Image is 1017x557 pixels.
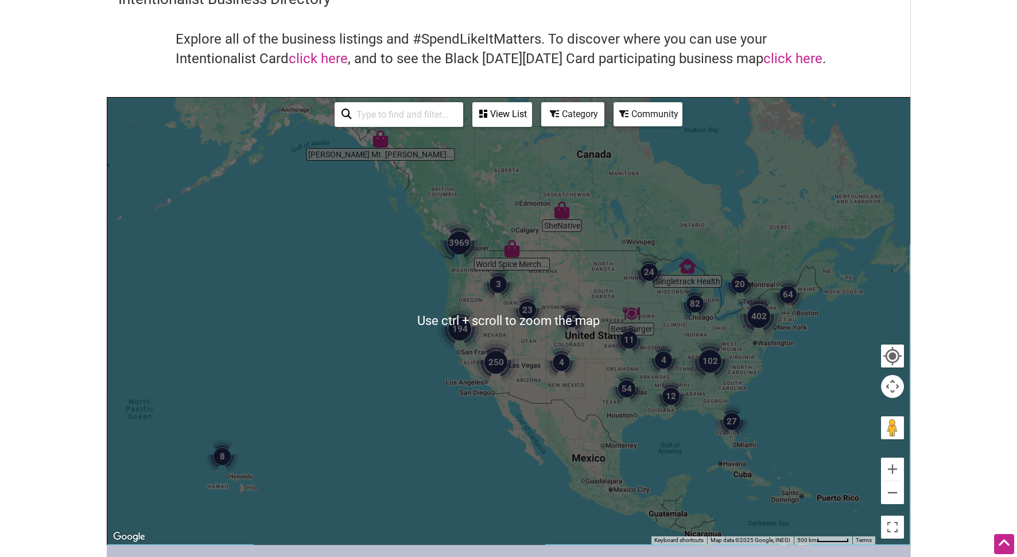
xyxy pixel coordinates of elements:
button: Toggle fullscreen view [881,516,905,539]
div: Singletrack Health [679,257,696,274]
img: Google [110,529,148,544]
div: Scroll Back to Top [994,534,1014,554]
div: World Spice Merchants [503,240,521,257]
button: Map Scale: 500 km per 52 pixels [794,536,852,544]
a: click here [289,51,348,67]
div: 82 [678,287,712,321]
span: Map data ©2025 Google, INEGI [711,537,790,543]
div: 20 [723,267,757,301]
div: 54 [610,372,644,406]
div: 24 [632,255,666,289]
div: View List [473,103,531,125]
div: 3969 [436,220,482,266]
div: Filter by category [541,102,604,126]
div: Community [615,103,681,125]
button: Map camera controls [881,375,904,398]
div: Category [542,103,603,125]
button: Your Location [881,345,904,368]
div: See a list of the visible businesses [472,102,532,127]
h4: Explore all of the business listings and #SpendLikeItMatters. To discover where you can use your ... [176,30,841,68]
div: 55 [554,301,589,336]
div: 23 [510,293,545,327]
div: 102 [687,338,733,384]
div: Best Burger [623,305,640,322]
div: 12 [654,379,688,413]
button: Keyboard shortcuts [654,536,704,544]
button: Drag Pegman onto the map to open Street View [881,416,904,439]
div: 4 [646,343,681,377]
a: Open this area in Google Maps (opens a new window) [110,529,148,544]
div: 27 [715,404,749,439]
div: SheNative [553,202,570,219]
a: Terms (opens in new tab) [856,537,872,543]
div: 4 [544,345,579,380]
div: 11 [612,323,646,357]
div: 64 [771,277,805,312]
button: Zoom in [881,458,904,481]
div: 8 [205,439,239,474]
div: Filter by Community [614,102,682,126]
span: 500 km [797,537,817,543]
a: click here [763,51,822,67]
button: Zoom out [881,481,904,504]
div: 250 [473,339,519,385]
div: Tripp's Mt. Juneau Trading Post [372,130,389,148]
div: 402 [736,293,782,339]
div: 194 [437,306,483,352]
div: Type to search and filter [335,102,463,127]
input: Type to find and filter... [352,103,456,126]
div: 3 [481,267,515,301]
